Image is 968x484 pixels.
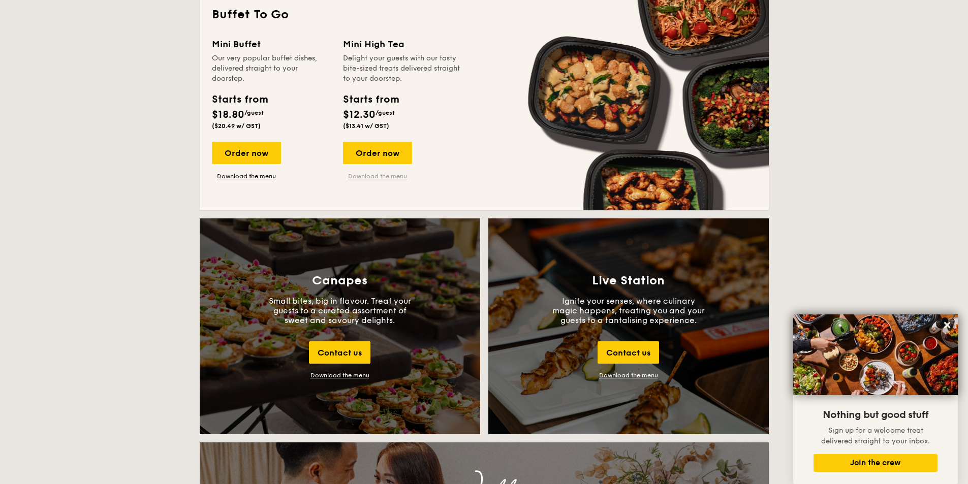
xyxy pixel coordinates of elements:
[212,172,281,180] a: Download the menu
[312,274,367,288] h3: Canapes
[343,53,462,84] div: Delight your guests with our tasty bite-sized treats delivered straight to your doorstep.
[212,7,757,23] h2: Buffet To Go
[599,372,658,379] a: Download the menu
[212,109,244,121] span: $18.80
[823,409,928,421] span: Nothing but good stuff
[244,109,264,116] span: /guest
[212,92,267,107] div: Starts from
[552,296,705,325] p: Ignite your senses, where culinary magic happens, treating you and your guests to a tantalising e...
[592,274,665,288] h3: Live Station
[309,341,370,364] div: Contact us
[212,53,331,84] div: Our very popular buffet dishes, delivered straight to your doorstep.
[939,317,955,333] button: Close
[212,122,261,130] span: ($20.49 w/ GST)
[343,109,376,121] span: $12.30
[821,426,930,445] span: Sign up for a welcome treat delivered straight to your inbox.
[343,37,462,51] div: Mini High Tea
[264,296,416,325] p: Small bites, big in flavour. Treat your guests to a curated assortment of sweet and savoury delig...
[212,142,281,164] div: Order now
[814,454,938,472] button: Join the crew
[793,314,958,395] img: DSC07876-Edit02-Large.jpeg
[343,92,398,107] div: Starts from
[310,372,369,379] div: Download the menu
[343,142,412,164] div: Order now
[212,37,331,51] div: Mini Buffet
[376,109,395,116] span: /guest
[343,122,389,130] span: ($13.41 w/ GST)
[343,172,412,180] a: Download the menu
[598,341,659,364] div: Contact us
